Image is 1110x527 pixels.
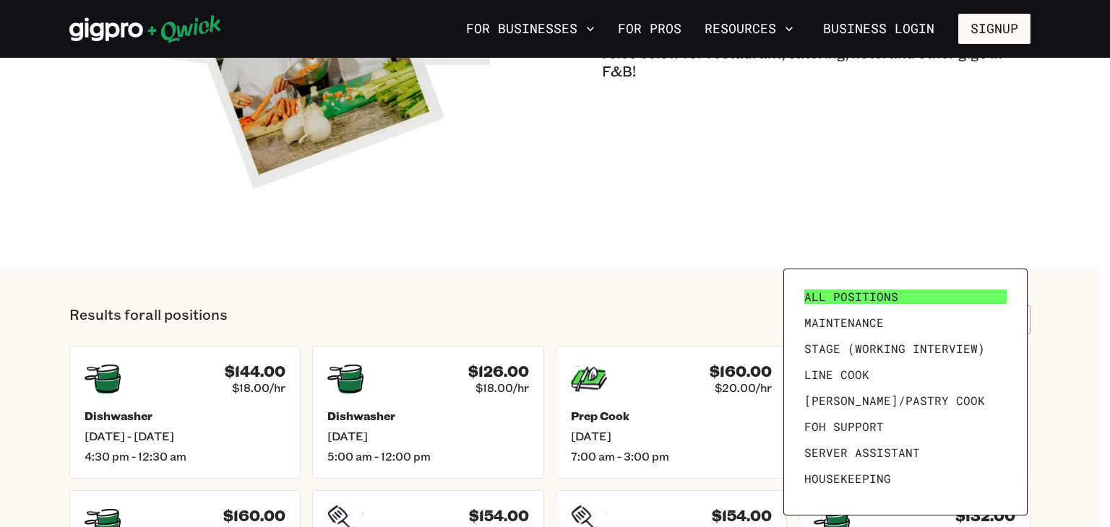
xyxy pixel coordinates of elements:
[804,419,884,434] span: FOH Support
[804,393,985,408] span: [PERSON_NAME]/Pastry Cook
[804,315,884,330] span: Maintenance
[804,445,920,460] span: Server Assistant
[799,284,1012,500] ul: Filter by position
[804,471,891,486] span: Housekeeping
[804,367,869,382] span: Line Cook
[804,497,869,512] span: Prep Cook
[804,289,898,304] span: All Positions
[804,341,985,356] span: Stage (working interview)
